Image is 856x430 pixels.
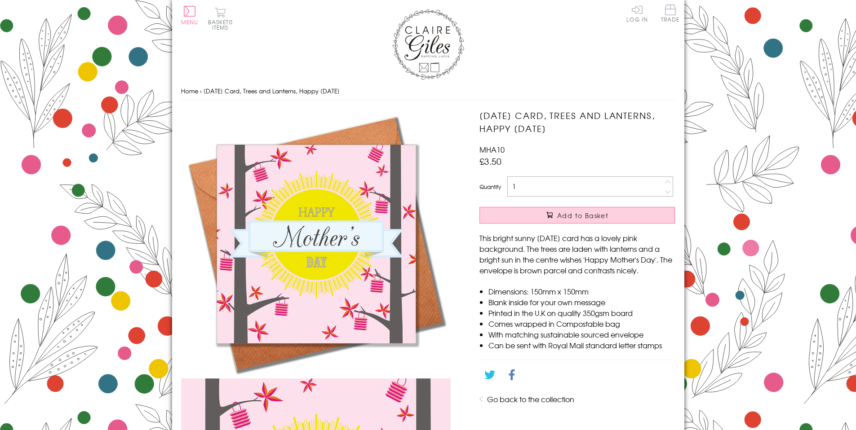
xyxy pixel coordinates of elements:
span: 0 items [212,18,233,31]
span: Add to Basket [557,211,608,220]
a: Go back to the collection [487,394,574,404]
a: Log In [626,4,648,22]
li: Can be sent with Royal Mail standard letter stamps [488,340,675,351]
li: With matching sustainable sourced envelope [488,329,675,340]
li: Dimensions: 150mm x 150mm [488,286,675,297]
span: Menu [181,18,199,26]
img: Mother's Day Card, Trees and Lanterns, Happy Mother's Day [181,109,451,378]
label: Quantity [479,183,501,191]
span: › [200,87,202,95]
span: [DATE] Card, Trees and Lanterns, Happy [DATE] [204,87,340,95]
span: £3.50 [479,155,501,167]
li: Comes wrapped in Compostable bag [488,318,675,329]
h1: [DATE] Card, Trees and Lanterns, Happy [DATE] [479,109,675,135]
span: MHA10 [479,144,505,155]
nav: breadcrumbs [181,82,675,101]
button: Menu [181,6,199,25]
button: Basket0 items [208,7,233,30]
li: Printed in the U.K on quality 350gsm board [488,307,675,318]
a: Trade [661,4,680,24]
span: Trade [661,4,680,22]
img: Claire Giles Greetings Cards [392,9,464,80]
a: Home [181,87,198,95]
button: Add to Basket [479,207,675,224]
li: Blank inside for your own message [488,297,675,307]
p: This bright sunny [DATE] card has a lovely pink background. The trees are laden with lanterns and... [479,233,675,276]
